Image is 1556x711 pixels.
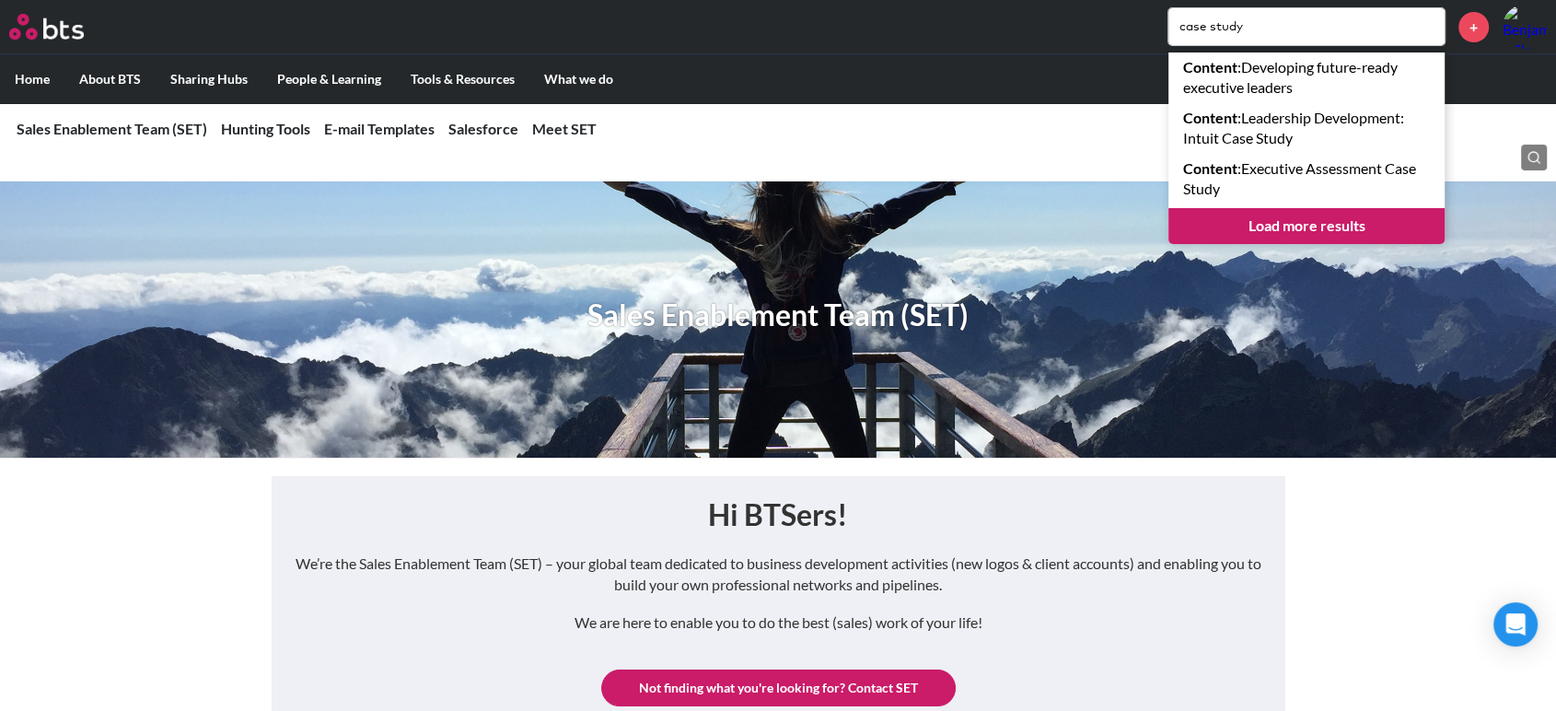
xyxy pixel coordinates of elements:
a: Content:Leadership Development: Intuit Case Study [1168,103,1445,154]
label: People & Learning [262,55,396,103]
a: Go home [9,14,118,40]
a: Not finding what you're looking for? Contact SET [601,670,956,706]
a: Content:Executive Assessment Case Study [1168,154,1445,204]
a: Salesforce [448,120,518,137]
a: Content:Developing future-ready executive leaders [1168,52,1445,103]
h1: Sales Enablement Team (SET) [587,295,969,336]
div: Open Intercom Messenger [1493,602,1538,647]
a: + [1458,12,1489,42]
a: Profile [1503,5,1547,49]
label: Sharing Hubs [156,55,262,103]
a: Meet SET [532,120,597,137]
label: About BTS [64,55,156,103]
h1: Hi BTSers! [290,495,1266,536]
strong: Content [1183,58,1237,76]
a: E-mail Templates [324,120,435,137]
label: Tools & Resources [396,55,529,103]
a: Sales Enablement Team (SET) [17,120,207,137]
a: Load more results [1168,208,1445,243]
strong: Content [1183,159,1237,177]
em: We’re the Sales Enablement Team (SET) – your global team dedicated to business development activi... [296,554,1261,592]
a: Hunting Tools [221,120,310,137]
em: We are here to enable you to do the best (sales) work of your life! [575,613,982,631]
img: BTS Logo [9,14,84,40]
strong: Content [1183,109,1237,126]
img: Benjamin Wilcock [1503,5,1547,49]
label: What we do [529,55,628,103]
